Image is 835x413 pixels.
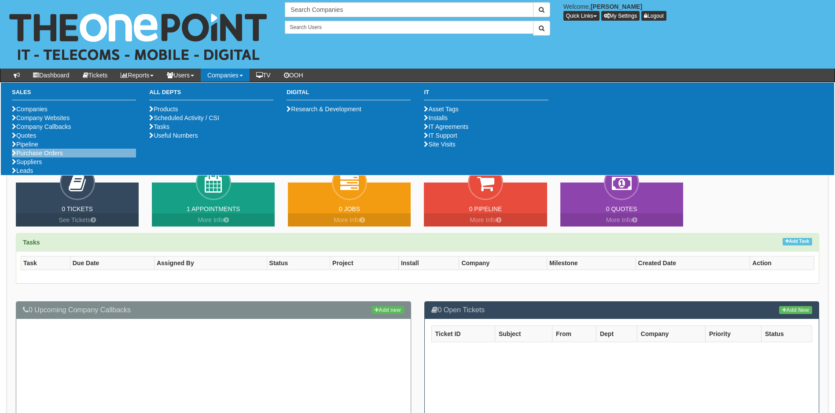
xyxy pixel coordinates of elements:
[641,11,666,21] a: Logout
[114,69,160,82] a: Reports
[761,325,812,342] th: Status
[560,213,683,227] a: More Info
[12,141,38,148] a: Pipeline
[424,106,458,113] a: Asset Tags
[606,205,637,212] a: 0 Quotes
[285,2,533,17] input: Search Companies
[287,89,411,100] h3: Digital
[288,213,411,227] a: More Info
[637,325,705,342] th: Company
[23,239,40,246] strong: Tasks
[23,306,404,314] h3: 0 Upcoming Company Callbacks
[16,213,139,227] a: See Tickets
[424,132,457,139] a: IT Support
[339,205,360,212] a: 0 Jobs
[779,306,812,314] a: Add New
[424,123,468,130] a: IT Agreements
[12,114,70,121] a: Company Websites
[187,205,240,212] a: 1 Appointments
[495,325,552,342] th: Subject
[285,21,533,34] input: Search Users
[267,256,330,270] th: Status
[459,256,547,270] th: Company
[12,89,136,100] h3: Sales
[62,205,93,212] a: 0 Tickets
[424,141,455,148] a: Site Visits
[149,106,178,113] a: Products
[330,256,399,270] th: Project
[12,106,48,113] a: Companies
[287,106,361,113] a: Research & Development
[152,213,275,227] a: More Info
[149,89,273,100] h3: All Depts
[12,132,36,139] a: Quotes
[21,256,70,270] th: Task
[636,256,750,270] th: Created Date
[160,69,201,82] a: Users
[154,256,267,270] th: Assigned By
[149,123,169,130] a: Tasks
[250,69,277,82] a: TV
[557,2,835,21] div: Welcome,
[372,306,404,314] a: Add new
[12,158,42,165] a: Suppliers
[149,114,219,121] a: Scheduled Activity / CSI
[552,325,596,342] th: From
[12,167,33,174] a: Leads
[424,89,548,100] h3: IT
[547,256,636,270] th: Milestone
[601,11,640,21] a: My Settings
[591,3,642,10] b: [PERSON_NAME]
[201,69,250,82] a: Companies
[469,205,502,212] a: 0 Pipeline
[12,123,71,130] a: Company Callbacks
[149,132,198,139] a: Useful Numbers
[26,69,76,82] a: Dashboard
[277,69,310,82] a: OOH
[424,114,448,121] a: Installs
[399,256,459,270] th: Install
[76,69,114,82] a: Tickets
[431,325,495,342] th: Ticket ID
[783,238,812,245] a: Add Task
[596,325,637,342] th: Dept
[431,306,813,314] h3: 0 Open Tickets
[70,256,154,270] th: Due Date
[750,256,814,270] th: Action
[705,325,761,342] th: Priority
[424,213,547,227] a: More Info
[563,11,600,21] button: Quick Links
[12,150,63,157] a: Purchase Orders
